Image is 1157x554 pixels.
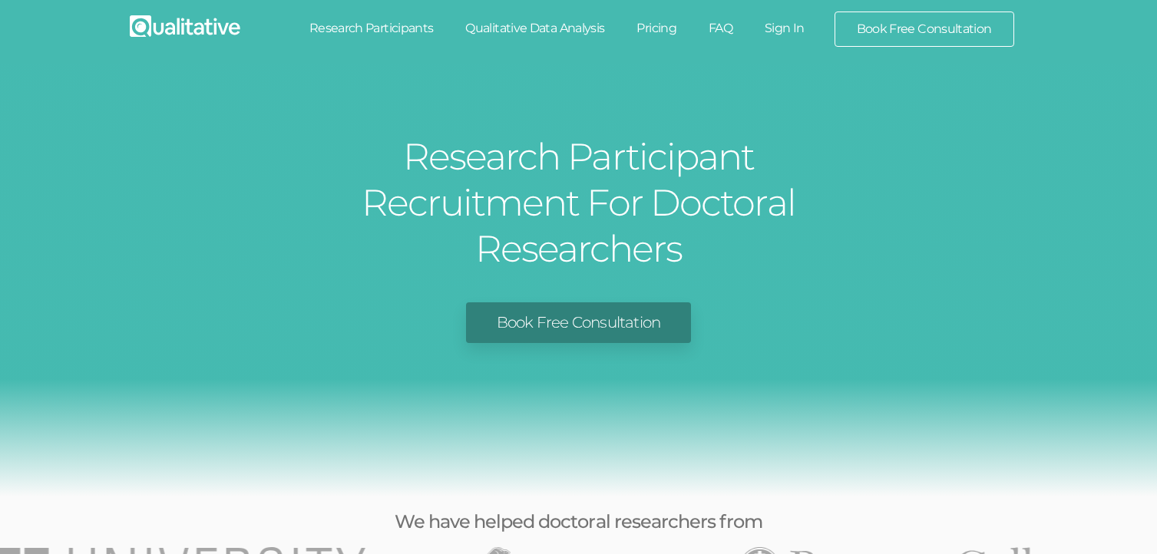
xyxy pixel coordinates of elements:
[210,512,947,532] h3: We have helped doctoral researchers from
[130,15,240,37] img: Qualitative
[835,12,1013,46] a: Book Free Consultation
[293,12,450,45] a: Research Participants
[749,12,821,45] a: Sign In
[449,12,620,45] a: Qualitative Data Analysis
[291,134,867,272] h1: Research Participant Recruitment For Doctoral Researchers
[693,12,749,45] a: FAQ
[466,302,691,343] a: Book Free Consultation
[620,12,693,45] a: Pricing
